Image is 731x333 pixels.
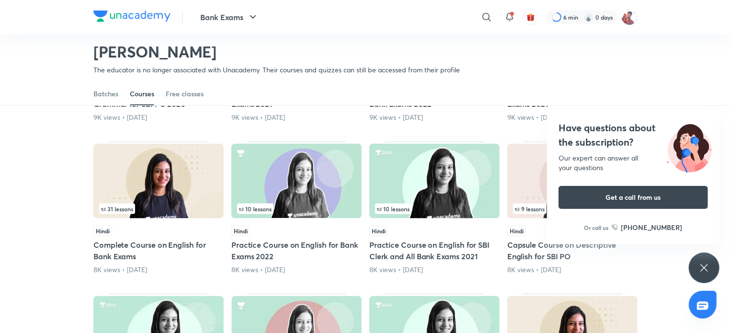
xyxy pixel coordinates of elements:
[507,144,638,218] img: Thumbnail
[93,42,460,61] h2: [PERSON_NAME]
[369,239,500,262] h5: Practice Course on English for SBI Clerk and All Bank Exams 2021
[513,204,632,214] div: left
[93,89,118,99] div: Batches
[231,141,362,275] div: Practice Course on English for Bank Exams 2022
[237,204,356,214] div: infocontainer
[513,204,632,214] div: infosection
[93,113,224,122] div: 9K views • 5 years ago
[237,204,356,214] div: left
[237,204,356,214] div: infosection
[369,226,388,236] span: Hindi
[375,204,494,214] div: left
[375,204,494,214] div: infocontainer
[507,265,638,275] div: 8K views • 5 years ago
[621,222,683,232] h6: [PHONE_NUMBER]
[231,144,362,218] img: Thumbnail
[93,11,171,24] a: Company Logo
[130,89,154,99] div: Courses
[659,121,720,172] img: ttu_illustration_new.svg
[231,265,362,275] div: 8K views • 3 years ago
[93,265,224,275] div: 8K views • 6 years ago
[507,141,638,275] div: Capsule Course on Descriptive English for SBI PO
[523,10,538,25] button: avatar
[194,8,264,27] button: Bank Exams
[99,204,218,214] div: infocontainer
[93,144,224,218] img: Thumbnail
[612,222,683,232] a: [PHONE_NUMBER]
[375,204,494,214] div: infosection
[93,226,112,236] span: Hindi
[559,153,708,172] div: Our expert can answer all your questions
[99,204,218,214] div: left
[231,113,362,122] div: 9K views • 3 years ago
[377,206,410,212] span: 10 lessons
[166,82,204,105] a: Free classes
[231,226,250,236] span: Hindi
[99,204,218,214] div: infosection
[584,223,609,232] p: Or call us
[239,206,272,212] span: 10 lessons
[513,204,632,214] div: infocontainer
[515,206,545,212] span: 9 lessons
[559,121,708,149] h4: Have questions about the subscription?
[101,206,133,212] span: 31 lessons
[130,82,154,105] a: Courses
[93,141,224,275] div: Complete Course on English for Bank Exams
[231,239,362,262] h5: Practice Course on English for Bank Exams 2022
[507,239,638,262] h5: Capsule Course on Descriptive English for SBI PO
[584,12,594,22] img: streak
[526,13,535,22] img: avatar
[166,89,204,99] div: Free classes
[369,265,500,275] div: 8K views • 4 years ago
[559,186,708,209] button: Get a call from us
[621,9,638,25] img: Upendra Kumar Aditya
[507,226,526,236] span: Hindi
[93,11,171,22] img: Company Logo
[93,239,224,262] h5: Complete Course on English for Bank Exams
[369,113,500,122] div: 9K views • 3 years ago
[369,144,500,218] img: Thumbnail
[369,141,500,275] div: Practice Course on English for SBI Clerk and All Bank Exams 2021
[93,82,118,105] a: Batches
[507,113,638,122] div: 9K views • 4 years ago
[93,65,460,75] p: The educator is no longer associated with Unacademy. Their courses and quizzes can still be acces...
